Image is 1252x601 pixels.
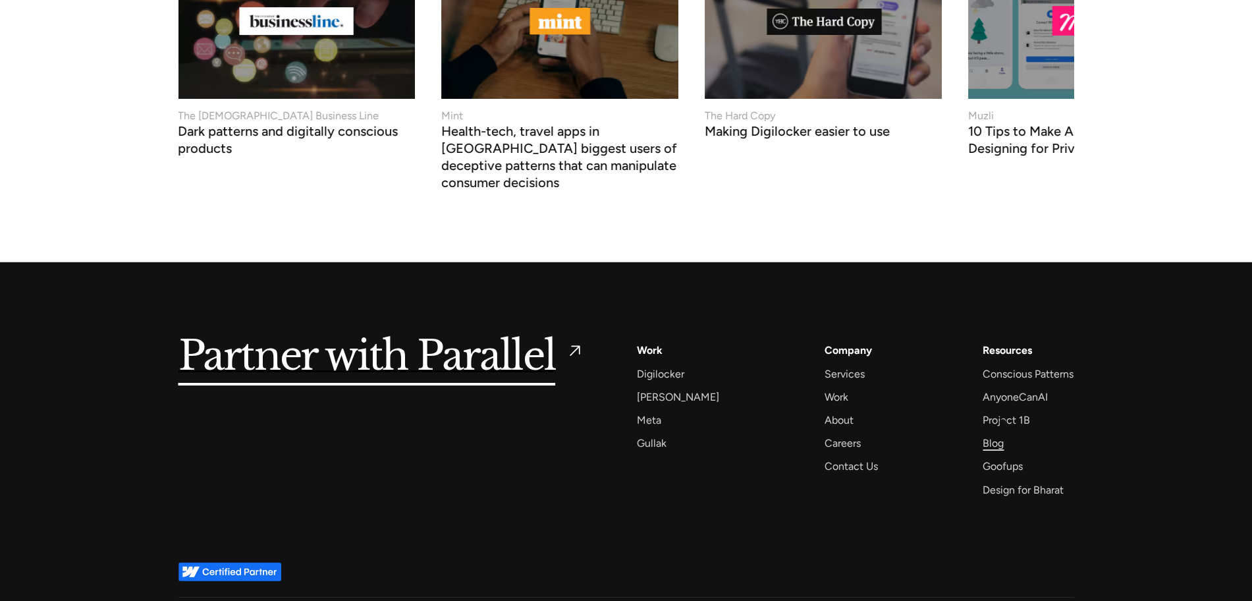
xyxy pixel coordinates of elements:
a: Design for Bharat [983,481,1064,499]
a: Careers [825,434,861,452]
a: Blog [983,434,1004,452]
a: Project 1B [983,411,1030,429]
a: Goofups [983,457,1023,475]
a: Work [825,388,848,406]
a: Company [825,341,872,359]
a: [PERSON_NAME] [637,388,719,406]
div: Mint [441,108,463,124]
a: Services [825,365,865,383]
div: The [DEMOGRAPHIC_DATA] Business Line [178,108,379,124]
h3: 10 Tips to Make Apps More Human by Designing for Privacy [968,127,1205,157]
a: Partner with Parallel [178,341,585,372]
h5: Partner with Parallel [178,341,556,372]
h3: Dark patterns and digitally conscious products [178,127,416,157]
div: Muzli [968,108,994,124]
a: Work [637,341,663,359]
a: Gullak [637,434,667,452]
a: About [825,411,854,429]
a: Conscious Patterns [983,365,1074,383]
a: Contact Us [825,457,878,475]
a: Digilocker [637,365,684,383]
h3: Health-tech, travel apps in [GEOGRAPHIC_DATA] biggest users of deceptive patterns that can manipu... [441,127,678,191]
a: Meta [637,411,661,429]
a: AnyoneCanAI [983,388,1048,406]
div: The Hard Copy [705,108,775,124]
div: Resources [983,341,1032,359]
h3: Making Digilocker easier to use [705,127,890,140]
